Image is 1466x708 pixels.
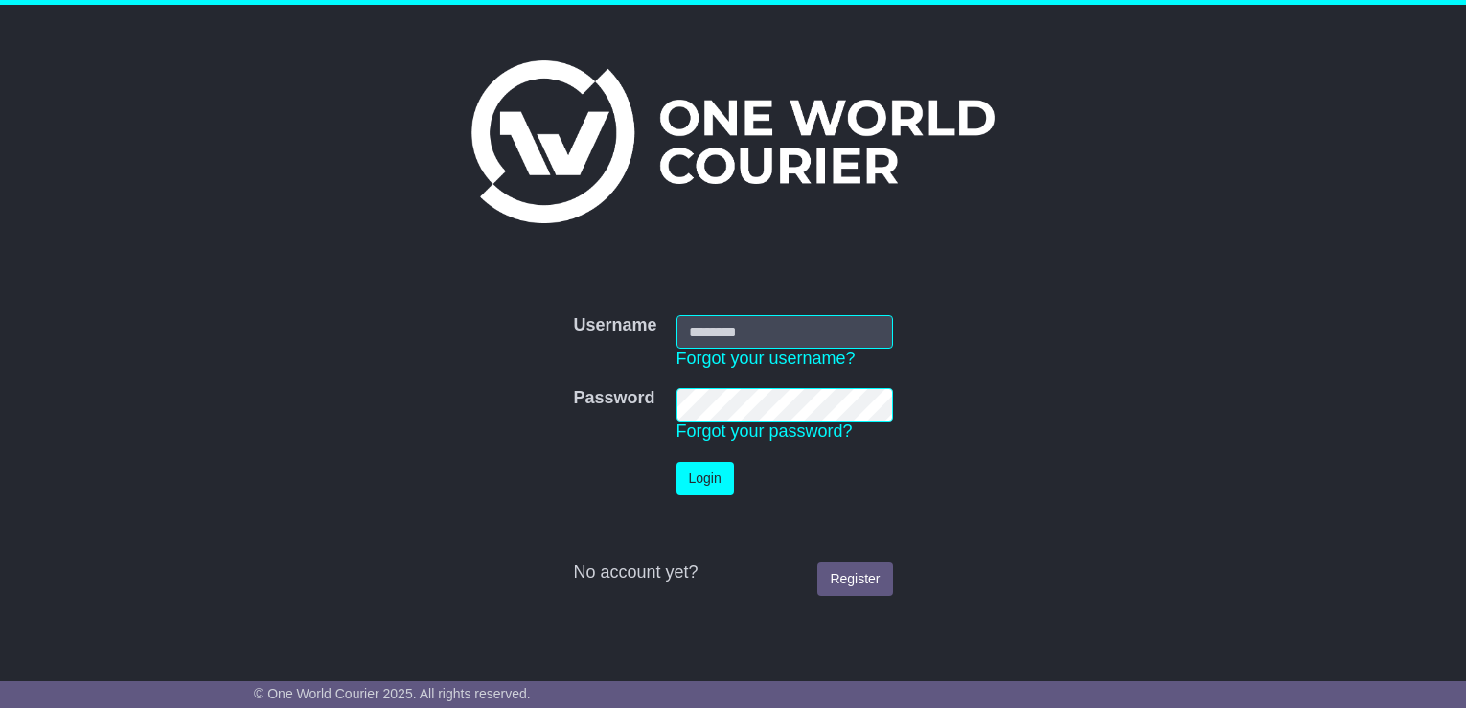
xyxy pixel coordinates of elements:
[573,562,892,583] div: No account yet?
[573,315,656,336] label: Username
[676,349,856,368] a: Forgot your username?
[817,562,892,596] a: Register
[471,60,995,223] img: One World
[573,388,654,409] label: Password
[254,686,531,701] span: © One World Courier 2025. All rights reserved.
[676,462,734,495] button: Login
[676,422,853,441] a: Forgot your password?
